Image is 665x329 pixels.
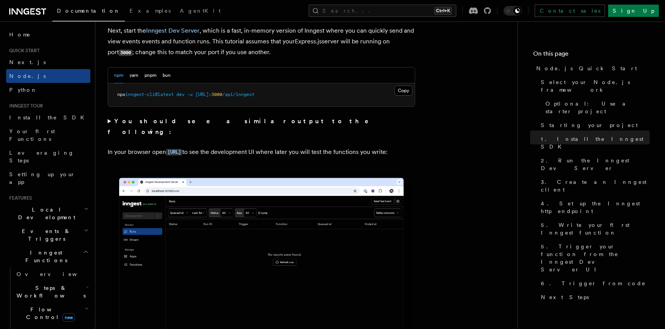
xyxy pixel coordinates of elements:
[538,118,650,132] a: Starting your project
[108,116,415,137] summary: You should see a similar output to the following:
[13,267,90,281] a: Overview
[6,146,90,167] a: Leveraging Steps
[538,175,650,197] a: 3. Create an Inngest client
[130,68,138,83] button: yarn
[504,6,522,15] button: Toggle dark mode
[9,171,75,185] span: Setting up your app
[9,73,46,79] span: Node.js
[545,100,650,115] span: Optional: Use a starter project
[108,25,415,58] p: Next, start the , which is a fast, in-memory version of Inngest where you can quickly send and vi...
[211,92,222,97] span: 3000
[6,227,84,243] span: Events & Triggers
[9,31,31,38] span: Home
[6,111,90,124] a: Install the SDK
[166,149,182,155] code: [URL]
[6,195,32,201] span: Features
[309,5,456,17] button: Search...Ctrl+K
[114,68,123,83] button: npm
[541,78,650,94] span: Select your Node.js framework
[9,128,55,142] span: Your first Functions
[6,224,90,246] button: Events & Triggers
[6,28,90,41] a: Home
[9,150,74,164] span: Leveraging Steps
[108,147,415,158] p: In your browser open to see the development UI where later you will test the functions you write:
[195,92,211,97] span: [URL]:
[6,124,90,146] a: Your first Functions
[13,306,85,321] span: Flow Control
[6,167,90,189] a: Setting up your app
[146,27,199,34] a: Inngest Dev Server
[9,59,46,65] span: Next.js
[130,8,171,14] span: Examples
[541,221,650,236] span: 5. Write your first Inngest function
[541,157,650,172] span: 2. Run the Inngest Dev Server
[542,97,650,118] a: Optional: Use a starter project
[180,8,221,14] span: AgentKit
[187,92,193,97] span: -u
[117,92,125,97] span: npx
[538,154,650,175] a: 2. Run the Inngest Dev Server
[6,203,90,224] button: Local Development
[536,64,637,72] span: Node.js Quick Start
[125,92,174,97] span: inngest-cli@latest
[6,55,90,69] a: Next.js
[57,8,120,14] span: Documentation
[541,243,650,273] span: 5. Trigger your function from the Inngest Dev Server UI
[541,178,650,193] span: 3. Create an Inngest client
[176,92,185,97] span: dev
[6,206,84,221] span: Local Development
[166,148,182,155] a: [URL]
[538,290,650,304] a: Next Steps
[52,2,125,21] a: Documentation
[9,114,89,121] span: Install the SDK
[6,83,90,97] a: Python
[6,246,90,267] button: Inngest Functions
[163,68,171,83] button: bun
[62,313,75,322] span: new
[538,132,650,154] a: 1. Install the Inngest SDK
[538,240,650,276] a: 5. Trigger your function from the Inngest Dev Server UI
[6,69,90,83] a: Node.js
[9,87,37,93] span: Python
[6,249,83,264] span: Inngest Functions
[538,218,650,240] a: 5. Write your first Inngest function
[533,61,650,75] a: Node.js Quick Start
[608,5,659,17] a: Sign Up
[434,7,452,15] kbd: Ctrl+K
[533,49,650,61] h4: On this page
[538,276,650,290] a: 6. Trigger from code
[175,2,225,21] a: AgentKit
[394,86,412,96] button: Copy
[541,121,638,129] span: Starting your project
[6,48,40,54] span: Quick start
[541,200,650,215] span: 4. Set up the Inngest http endpoint
[541,279,646,287] span: 6. Trigger from code
[538,197,650,218] a: 4. Set up the Inngest http endpoint
[535,5,605,17] a: Contact sales
[541,135,650,150] span: 1. Install the Inngest SDK
[108,117,379,136] strong: You should see a similar output to the following:
[13,281,90,303] button: Steps & Workflows
[119,50,132,56] code: 3000
[145,68,156,83] button: pnpm
[13,284,86,299] span: Steps & Workflows
[17,271,96,277] span: Overview
[6,103,43,109] span: Inngest tour
[13,303,90,324] button: Flow Controlnew
[222,92,254,97] span: /api/inngest
[541,293,589,301] span: Next Steps
[125,2,175,21] a: Examples
[538,75,650,97] a: Select your Node.js framework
